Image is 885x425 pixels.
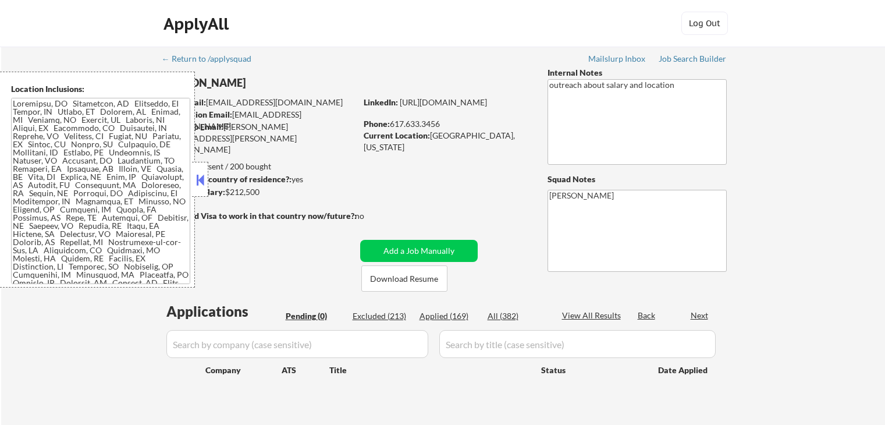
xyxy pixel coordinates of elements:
strong: Current Location: [364,130,430,140]
div: [EMAIL_ADDRESS][DOMAIN_NAME] [164,109,356,132]
button: Log Out [681,12,728,35]
div: [EMAIL_ADDRESS][DOMAIN_NAME] [164,97,356,108]
a: ← Return to /applysquad [162,54,262,66]
div: no [355,210,388,222]
div: [PERSON_NAME][EMAIL_ADDRESS][PERSON_NAME][DOMAIN_NAME] [163,121,356,155]
div: View All Results [562,310,624,321]
button: Add a Job Manually [360,240,478,262]
strong: Phone: [364,119,390,129]
div: Title [329,364,530,376]
div: Next [691,310,709,321]
div: ApplyAll [164,14,232,34]
strong: Will need Visa to work in that country now/future?: [163,211,357,221]
input: Search by company (case sensitive) [166,330,428,358]
a: Job Search Builder [659,54,727,66]
button: Download Resume [361,265,447,292]
div: 169 sent / 200 bought [162,161,356,172]
strong: LinkedIn: [364,97,398,107]
a: [URL][DOMAIN_NAME] [400,97,487,107]
input: Search by title (case sensitive) [439,330,716,358]
a: Mailslurp Inbox [588,54,646,66]
div: Mailslurp Inbox [588,55,646,63]
div: yes [162,173,353,185]
div: Status [541,359,641,380]
div: ATS [282,364,329,376]
div: Applied (169) [420,310,478,322]
div: 617.633.3456 [364,118,528,130]
div: Applications [166,304,282,318]
div: Pending (0) [286,310,344,322]
div: Company [205,364,282,376]
div: ← Return to /applysquad [162,55,262,63]
div: $212,500 [162,186,356,198]
div: Squad Notes [548,173,727,185]
div: Internal Notes [548,67,727,79]
div: Back [638,310,656,321]
div: [GEOGRAPHIC_DATA], [US_STATE] [364,130,528,153]
div: All (382) [488,310,546,322]
div: Location Inclusions: [11,83,190,95]
div: [PERSON_NAME] [163,76,402,90]
div: Job Search Builder [659,55,727,63]
div: Excluded (213) [353,310,411,322]
div: Date Applied [658,364,709,376]
strong: Can work in country of residence?: [162,174,292,184]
